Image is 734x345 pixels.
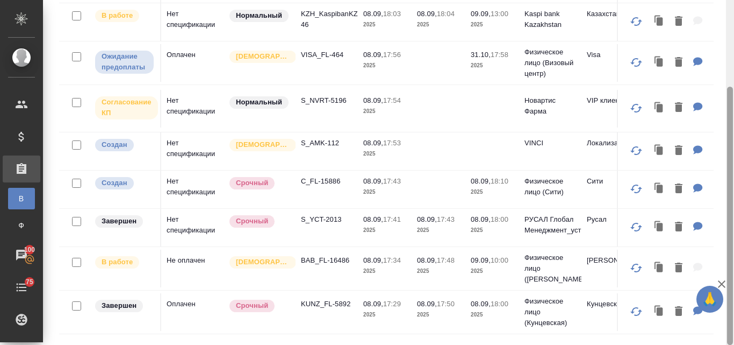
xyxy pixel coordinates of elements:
[581,293,644,331] td: Кунцевская
[649,216,670,238] button: Клонировать
[581,132,644,170] td: Локализация
[228,95,290,110] div: Статус по умолчанию для стандартных заказов
[471,309,514,320] p: 2025
[581,250,644,287] td: [PERSON_NAME]
[623,9,649,34] button: Обновить
[670,97,688,119] button: Удалить
[581,3,644,41] td: Казахстан
[301,255,352,266] p: BAB_FL-16486
[383,96,401,104] p: 17:54
[649,11,670,33] button: Клонировать
[471,300,491,308] p: 08.09,
[581,90,644,128] td: VIP клиенты
[688,97,708,119] button: Для КМ: 08.09 напомнить о запуске 9 го утром
[581,171,644,208] td: Сити
[471,60,514,71] p: 2025
[417,300,437,308] p: 08.09,
[471,256,491,264] p: 09.09,
[437,300,455,308] p: 17:50
[417,10,437,18] p: 08.09,
[236,51,290,62] p: [DEMOGRAPHIC_DATA]
[161,90,228,128] td: Нет спецификации
[649,178,670,200] button: Клонировать
[8,215,35,236] a: Ф
[8,188,35,209] a: В
[301,299,352,309] p: KUNZ_FL-5892
[701,288,719,311] span: 🙏
[491,10,508,18] p: 13:00
[94,138,155,152] div: Выставляется автоматически при создании заказа
[581,209,644,247] td: Русал
[524,296,576,328] p: Физическое лицо (Кунцевская)
[161,44,228,82] td: Оплачен
[94,176,155,191] div: Выставляется автоматически при создании заказа
[623,50,649,75] button: Обновить
[363,60,406,71] p: 2025
[383,51,401,59] p: 17:56
[236,178,268,188] p: Срочный
[383,215,401,223] p: 17:41
[102,216,136,227] p: Завершен
[649,140,670,162] button: Клонировать
[623,214,649,240] button: Обновить
[3,242,40,269] a: 100
[491,51,508,59] p: 17:58
[102,10,133,21] p: В работе
[363,19,406,30] p: 2025
[363,187,406,198] p: 2025
[688,52,708,74] button: Для КМ: Атланты Испания - 2 чел.
[363,256,383,264] p: 08.09,
[363,300,383,308] p: 08.09,
[161,209,228,247] td: Нет спецификации
[696,286,723,313] button: 🙏
[670,52,688,74] button: Удалить
[524,138,576,149] p: VINCI
[102,257,133,267] p: В работе
[623,138,649,164] button: Обновить
[236,216,268,227] p: Срочный
[417,215,437,223] p: 08.09,
[471,51,491,59] p: 31.10,
[228,255,290,270] div: Выставляется автоматически для первых 3 заказов нового контактного лица. Особое внимание
[102,178,127,188] p: Создан
[471,177,491,185] p: 08.09,
[649,52,670,74] button: Клонировать
[94,255,155,270] div: Выставляет ПМ после принятия заказа от КМа
[471,215,491,223] p: 08.09,
[491,177,508,185] p: 18:10
[161,3,228,41] td: Нет спецификации
[301,50,352,60] p: VISA_FL-464
[649,97,670,119] button: Клонировать
[471,266,514,277] p: 2025
[383,10,401,18] p: 18:03
[437,10,455,18] p: 18:04
[383,300,401,308] p: 17:29
[670,140,688,162] button: Удалить
[363,139,383,147] p: 08.09,
[363,266,406,277] p: 2025
[94,214,155,229] div: Выставляет КМ при направлении счета или после выполнения всех работ/сдачи заказа клиенту. Окончат...
[437,215,455,223] p: 17:43
[524,252,576,285] p: Физическое лицо ([PERSON_NAME])
[670,216,688,238] button: Удалить
[471,187,514,198] p: 2025
[417,19,460,30] p: 2025
[491,300,508,308] p: 18:00
[623,176,649,202] button: Обновить
[524,176,576,198] p: Физическое лицо (Сити)
[383,177,401,185] p: 17:43
[301,9,352,30] p: KZH_KaspibanKZ-46
[524,95,576,117] p: Новартис Фарма
[363,225,406,236] p: 2025
[102,51,147,73] p: Ожидание предоплаты
[3,274,40,301] a: 75
[94,299,155,313] div: Выставляет КМ при направлении счета или после выполнения всех работ/сдачи заказа клиенту. Окончат...
[363,309,406,320] p: 2025
[623,95,649,121] button: Обновить
[301,176,352,187] p: C_FL-15886
[102,139,127,150] p: Создан
[363,10,383,18] p: 08.09,
[491,256,508,264] p: 10:00
[236,139,290,150] p: [DEMOGRAPHIC_DATA]
[437,256,455,264] p: 17:48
